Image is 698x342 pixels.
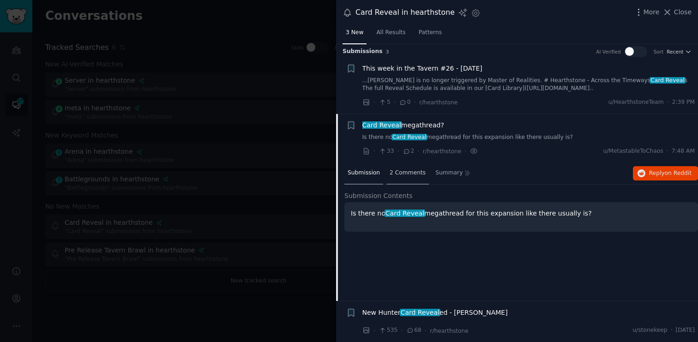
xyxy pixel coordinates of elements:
[403,147,414,156] span: 2
[654,48,664,55] div: Sort
[362,64,482,73] a: This week in the Tavern #26 - [DATE]
[667,48,683,55] span: Recent
[644,7,660,17] span: More
[362,133,695,142] a: Is there noCard Revealmegathread for this expansion like there usually is?
[362,120,444,130] a: Card Revealmegathread?
[373,97,375,107] span: ·
[361,121,402,129] span: Card Reveal
[344,191,413,201] span: Submission Contents
[397,146,399,156] span: ·
[351,209,692,218] p: Is there no megathread for this expansion like there usually is?
[373,25,409,44] a: All Results
[671,326,673,335] span: ·
[379,98,390,107] span: 5
[667,147,668,156] span: ·
[385,210,425,217] span: Card Reveal
[373,146,375,156] span: ·
[348,169,380,177] span: Submission
[362,77,695,93] a: ...[PERSON_NAME] is no longer triggered by Master of Realities. # Hearthstone - Across the Timewa...
[394,97,396,107] span: ·
[464,146,466,156] span: ·
[435,169,463,177] span: Summary
[672,98,695,107] span: 2:39 PM
[376,29,405,37] span: All Results
[674,7,692,17] span: Close
[672,147,695,156] span: 7:48 AM
[373,326,375,336] span: ·
[423,148,462,155] span: r/hearthstone
[419,99,458,106] span: r/hearthstone
[650,77,685,84] span: Card Reveal
[608,98,664,107] span: u/HearthstoneTeam
[400,309,440,316] span: Card Reveal
[634,7,660,17] button: More
[632,326,667,335] span: u/stonekeep
[401,326,403,336] span: ·
[415,25,445,44] a: Patterns
[425,326,427,336] span: ·
[362,308,508,318] a: New HunterCard Revealed - [PERSON_NAME]
[419,29,442,37] span: Patterns
[379,147,394,156] span: 33
[406,326,421,335] span: 68
[649,169,692,178] span: Reply
[633,166,698,181] button: Replyon Reddit
[355,7,455,18] div: Card Reveal in hearthstone
[343,25,367,44] a: 3 New
[399,98,410,107] span: 0
[391,134,427,140] span: Card Reveal
[346,29,363,37] span: 3 New
[386,49,389,54] span: 3
[667,98,669,107] span: ·
[667,48,692,55] button: Recent
[414,97,416,107] span: ·
[343,48,383,56] span: Submission s
[596,48,620,55] div: AI Verified
[430,328,469,334] span: r/hearthstone
[362,308,508,318] span: New Hunter ed - [PERSON_NAME]
[390,169,426,177] span: 2 Comments
[362,120,444,130] span: megathread?
[676,326,695,335] span: [DATE]
[665,170,692,176] span: on Reddit
[603,147,663,156] span: u/MetastableToChaos
[662,7,692,17] button: Close
[417,146,419,156] span: ·
[379,326,397,335] span: 535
